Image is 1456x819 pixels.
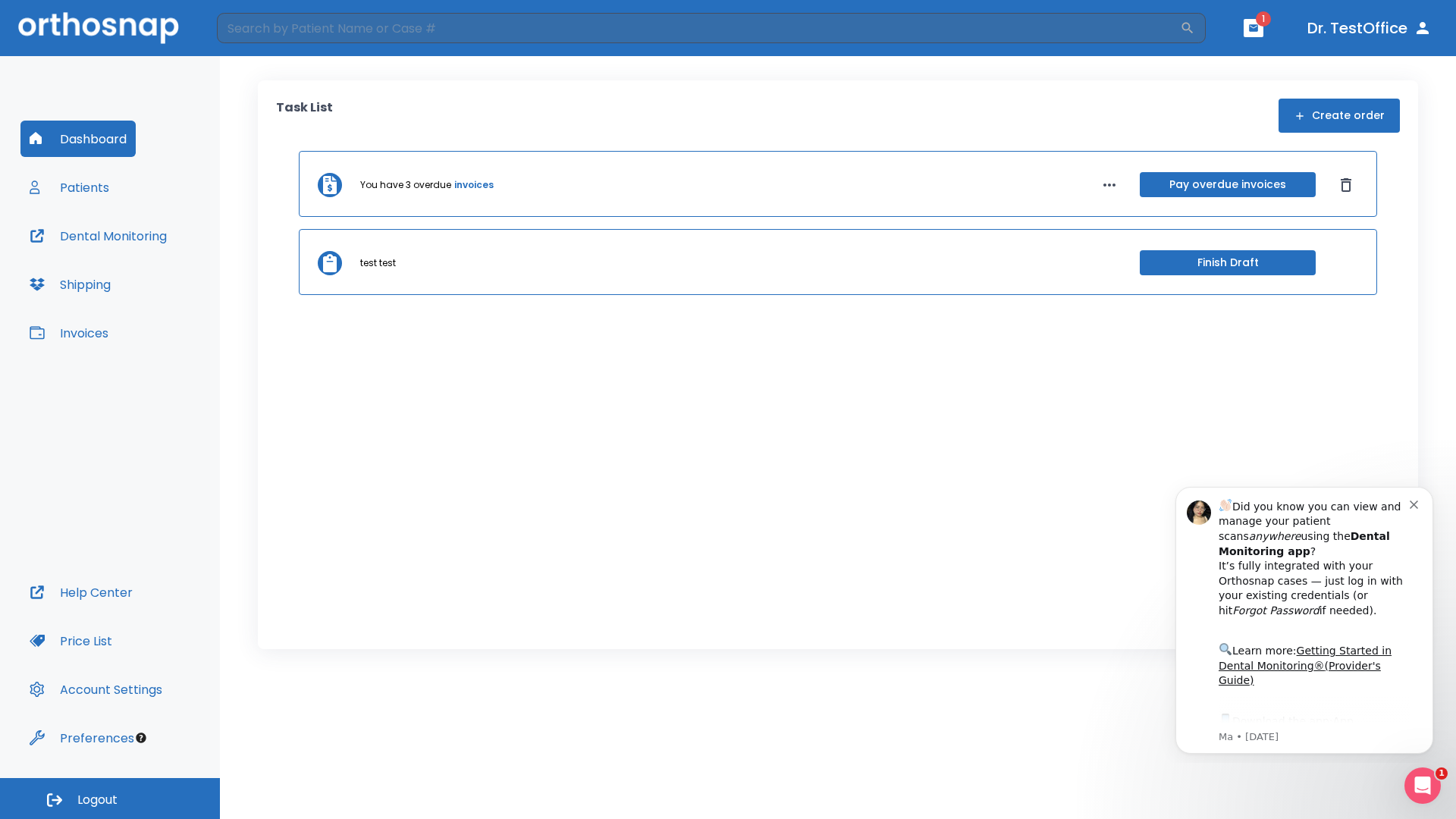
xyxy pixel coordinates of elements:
[1140,250,1316,275] button: Finish Draft
[20,671,171,708] button: Account Settings
[1334,173,1358,197] button: Dismiss
[1153,473,1456,763] iframe: Intercom notifications message
[77,792,118,808] span: Logout
[1140,172,1316,197] button: Pay overdue invoices
[18,12,179,43] img: Orthosnap
[1404,767,1441,804] iframe: Intercom live chat
[66,242,201,269] a: App Store
[20,623,121,659] button: Price List
[20,574,142,610] button: Help Center
[20,218,176,254] button: Dental Monitoring
[66,238,257,315] div: Download the app: | ​ Let us know if you need help getting started!
[20,315,118,351] button: Invoices
[20,720,143,756] button: Preferences
[454,178,494,192] a: invoices
[360,256,396,270] p: test test
[1256,11,1271,27] span: 1
[257,24,269,36] button: Dismiss notification
[1301,14,1438,42] button: Dr. TestOffice
[20,169,118,206] button: Patients
[1436,767,1448,780] span: 1
[20,121,136,157] button: Dashboard
[1279,99,1400,133] button: Create order
[276,99,333,133] p: Task List
[66,257,257,271] p: Message from Ma, sent 6w ago
[217,13,1180,43] input: Search by Patient Name or Case #
[134,731,148,745] div: Tooltip anchor
[20,266,120,303] button: Shipping
[360,178,451,192] p: You have 3 overdue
